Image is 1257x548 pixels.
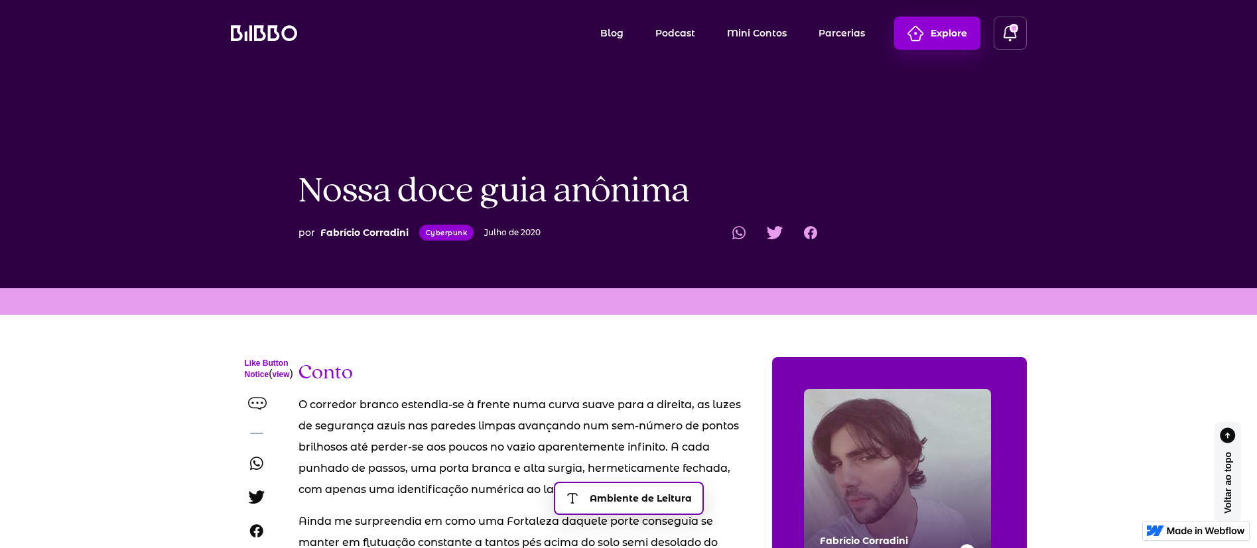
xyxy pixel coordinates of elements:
[243,518,270,545] img: Facebook
[298,226,315,239] div: por
[298,357,353,384] h4: Conto
[1215,422,1241,521] a: Voltar ao topo
[298,394,756,500] p: O corredor branco estendia-se à frente numa curva suave para a direita, as luzes de segurança azu...
[273,370,290,379] a: view
[1167,527,1245,535] img: Made in Webflow
[761,219,788,247] img: Twitter
[231,25,297,42] img: Logo da Bilbbo, hub de literatura nacional e independente
[566,492,579,505] img: Ícone de formato de leitura
[245,357,293,380] span: ( )
[298,168,824,209] h1: Nossa doce guia anônima
[894,17,980,50] a: Explore
[231,25,297,42] a: home
[820,534,908,548] h2: Fabrício Corradini
[245,358,289,379] a: Like Button Notice
[931,27,967,40] div: Explore
[419,225,474,241] a: Cyberpunk
[484,227,541,239] div: Julho de 2020
[554,482,704,515] a: Ambiente de Leitura
[1221,452,1234,514] div: Voltar ao topo
[590,492,692,505] div: Ambiente de Leitura
[797,219,824,247] img: Facebook
[726,219,752,247] img: WhatsApp
[243,450,270,477] img: WhatsApp
[320,226,409,239] a: Fabrício Corradini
